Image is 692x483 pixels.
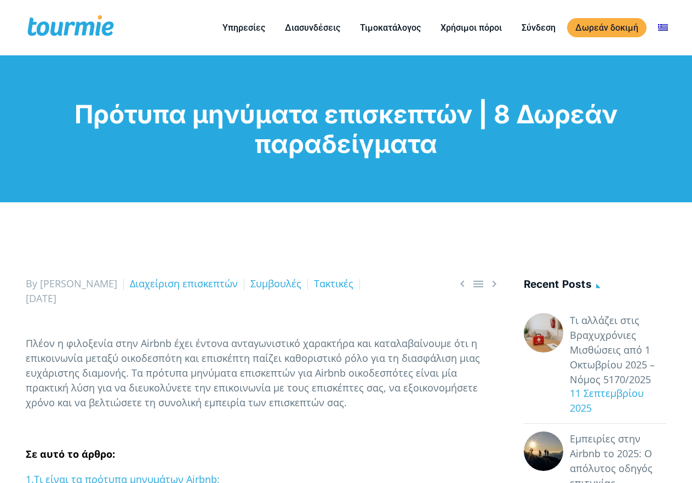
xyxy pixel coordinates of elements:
[250,277,301,290] a: Συμβουλές
[524,276,667,294] h4: Recent posts
[26,99,667,158] h1: Πρότυπα μηνύματα επισκεπτών | 8 Δωρεάν παραδείγματα
[130,277,238,290] a: Διαχείριση επισκεπτών
[26,337,480,409] span: Πλέον η φιλοξενία στην Airbnb έχει έντονα ανταγωνιστικό χαρακτήρα και καταλαβαίνουμε ότι η επικοι...
[488,277,501,291] span: Next post
[456,277,469,291] span: Previous post
[456,277,469,291] a: 
[277,21,348,35] a: Διασυνδέσεις
[488,277,501,291] a: 
[650,21,676,35] a: Αλλαγή σε
[26,447,115,461] strong: Σε αυτό το άρθρο:
[26,277,117,290] span: By [PERSON_NAME]
[567,18,647,37] a: Δωρεάν δοκιμή
[314,277,353,290] a: Τακτικές
[26,292,56,305] span: [DATE]
[570,313,667,387] a: Τι αλλάζει στις Βραχυχρόνιες Μισθώσεις από 1 Οκτωβρίου 2025 – Νόμος 5170/2025
[472,277,485,291] a: 
[352,21,429,35] a: Τιμοκατάλογος
[432,21,510,35] a: Χρήσιμοι πόροι
[513,21,564,35] a: Σύνδεση
[563,386,667,416] div: 11 Σεπτεμβρίου 2025
[214,21,273,35] a: Υπηρεσίες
